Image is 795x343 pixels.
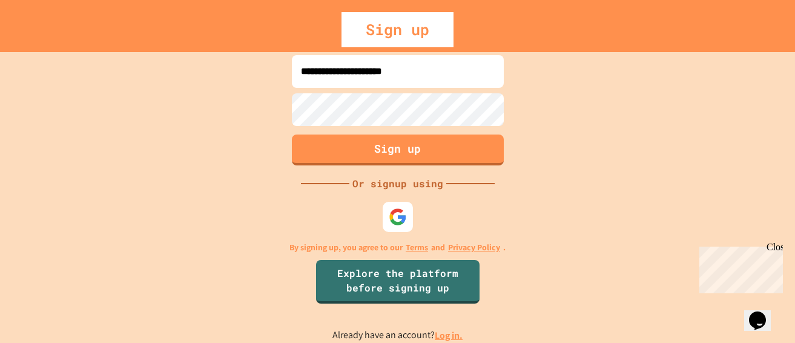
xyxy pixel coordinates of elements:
[406,241,428,254] a: Terms
[292,135,504,165] button: Sign up
[5,5,84,77] div: Chat with us now!Close
[694,242,783,293] iframe: chat widget
[316,260,480,304] a: Explore the platform before signing up
[448,241,500,254] a: Privacy Policy
[341,12,454,47] div: Sign up
[435,329,463,342] a: Log in.
[744,295,783,331] iframe: chat widget
[389,208,407,226] img: google-icon.svg
[289,241,506,254] p: By signing up, you agree to our and .
[332,328,463,343] p: Already have an account?
[349,176,446,191] div: Or signup using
